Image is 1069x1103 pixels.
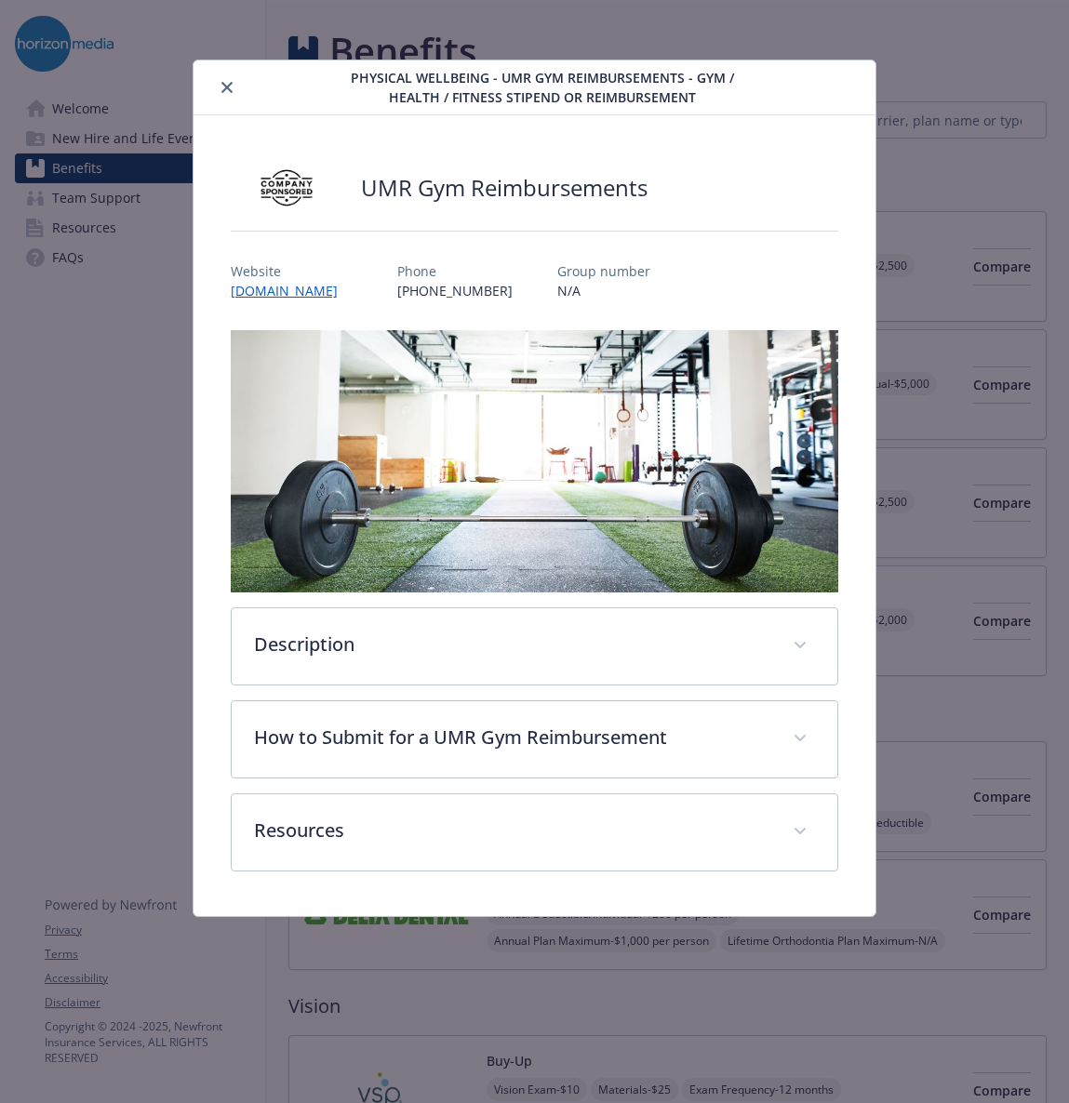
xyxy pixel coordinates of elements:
[232,608,837,684] div: Description
[254,817,770,844] p: Resources
[231,261,353,281] p: Website
[231,330,838,592] img: banner
[254,631,770,658] p: Description
[397,261,513,281] p: Phone
[232,794,837,870] div: Resources
[254,724,770,751] p: How to Submit for a UMR Gym Reimbursement
[557,261,650,281] p: Group number
[361,172,648,204] h2: UMR Gym Reimbursements
[231,282,353,299] a: [DOMAIN_NAME]
[341,68,742,107] span: Physical Wellbeing - UMR Gym Reimbursements - Gym / Health / Fitness Stipend or reimbursement
[557,281,650,300] p: N/A
[216,76,238,99] button: close
[232,701,837,777] div: How to Submit for a UMR Gym Reimbursement
[397,281,513,300] p: [PHONE_NUMBER]
[231,160,342,216] img: Company Sponsored
[107,60,962,917] div: details for plan Physical Wellbeing - UMR Gym Reimbursements - Gym / Health / Fitness Stipend or ...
